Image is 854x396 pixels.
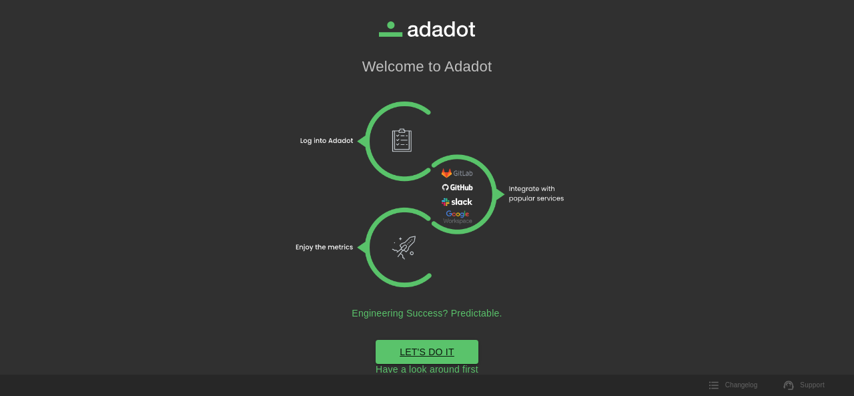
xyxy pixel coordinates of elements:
h2: Engineering Success? Predictable. [352,308,502,319]
a: LET'S DO IT [376,340,478,365]
button: Changelog [701,375,765,395]
a: Support [776,375,833,395]
h1: Welcome to Adadot [362,58,492,75]
a: Have a look around first [376,364,478,376]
